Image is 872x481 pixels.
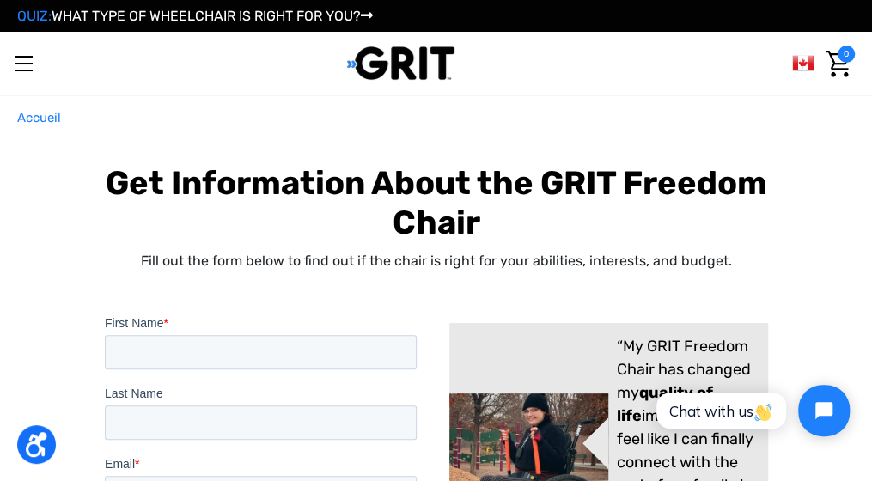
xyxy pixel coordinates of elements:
[17,108,855,128] nav: Breadcrumb
[637,370,864,451] iframe: Tidio Chat
[616,383,712,425] strong: quality of life
[821,46,855,82] a: Panier avec 0 article
[105,251,768,271] p: Fill out the form below to find out if the chair is right for your abilities, interests, and budget.
[17,110,61,125] span: Accueil
[106,163,767,242] b: Get Information About the GRIT Freedom Chair
[838,46,855,63] span: 0
[15,63,33,64] span: Toggle menu
[17,8,52,24] span: QUIZ:
[792,52,814,74] img: ca.png
[17,8,373,24] a: QUIZ:WHAT TYPE OF WHEELCHAIR IS RIGHT FOR YOU?
[17,108,61,128] a: Accueil
[826,51,851,77] img: Cart
[347,46,454,81] img: GRIT All-Terrain Wheelchair and Mobility Equipment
